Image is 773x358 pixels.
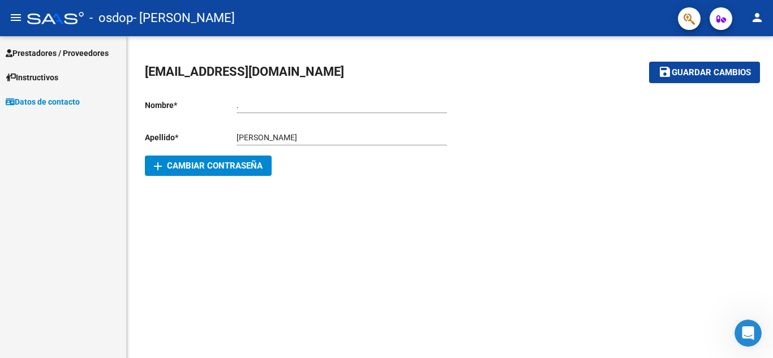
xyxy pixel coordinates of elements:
[750,11,764,24] mat-icon: person
[9,11,23,24] mat-icon: menu
[133,6,235,31] span: - [PERSON_NAME]
[151,159,165,173] mat-icon: add
[735,320,762,347] iframe: Intercom live chat
[658,65,672,79] mat-icon: save
[672,68,751,78] span: Guardar cambios
[154,161,263,171] span: Cambiar Contraseña
[89,6,133,31] span: - osdop
[6,96,80,108] span: Datos de contacto
[145,64,344,79] span: [EMAIL_ADDRESS][DOMAIN_NAME]
[6,47,109,59] span: Prestadores / Proveedores
[145,99,237,111] p: Nombre
[145,156,272,176] button: Cambiar Contraseña
[145,131,237,144] p: Apellido
[649,62,760,83] button: Guardar cambios
[6,71,58,84] span: Instructivos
